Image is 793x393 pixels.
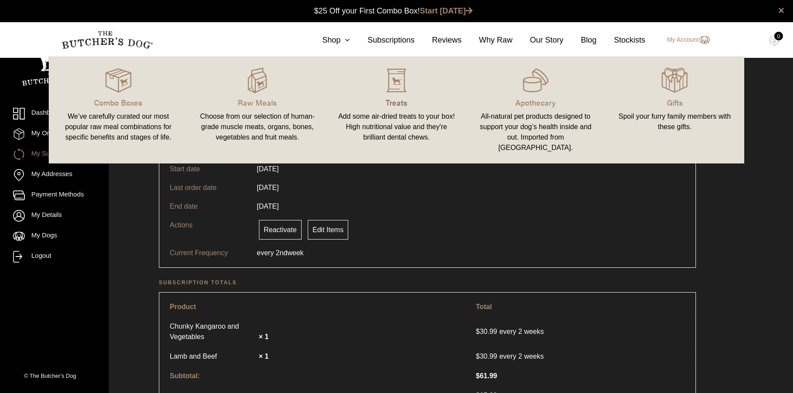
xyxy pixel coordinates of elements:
[13,190,96,201] a: Payment Methods
[597,34,645,46] a: Stockists
[615,111,734,132] div: Spoil your furry family members with these gifts.
[476,328,480,335] span: $
[59,97,178,108] p: Combo Boxes
[22,45,87,86] img: TBD_Portrait_Logo_White.png
[13,149,96,160] a: My Subscriptions
[49,66,188,155] a: Combo Boxes We’ve carefully curated our most popular raw meal combinations for specific benefits ...
[308,220,348,240] a: Edit Items
[476,351,499,362] span: 30.99
[350,34,414,46] a: Subscriptions
[170,321,257,342] a: Chunky Kangaroo and Vegetables
[13,230,96,242] a: My Dogs
[170,351,257,362] a: Lamb and Beef
[462,34,513,46] a: Why Raw
[198,111,317,143] div: Choose from our selection of human-grade muscle meats, organs, bones, vegetables and fruit meals.
[13,108,96,120] a: Dashboard
[615,97,734,108] p: Gifts
[305,34,350,46] a: Shop
[159,278,696,287] h2: Subscription totals
[170,248,257,258] p: Current Frequency
[59,111,178,143] div: We’ve carefully curated our most popular raw meal combinations for specific benefits and stages o...
[13,128,96,140] a: My Orders
[165,366,470,385] th: Subtotal:
[252,178,284,197] td: [DATE]
[513,34,564,46] a: Our Story
[259,353,269,360] strong: × 1
[420,7,473,15] a: Start [DATE]
[252,197,284,216] td: [DATE]
[476,372,497,380] span: 61.99
[13,251,96,263] a: Logout
[287,248,303,258] span: week
[476,353,480,360] span: $
[259,220,302,240] a: Reactivate
[198,97,317,108] p: Raw Meals
[165,197,252,216] td: End date
[165,298,470,316] th: Product
[564,34,597,46] a: Blog
[659,35,710,45] a: My Account
[476,372,480,380] span: $
[257,248,287,258] span: every 2nd
[470,347,690,366] td: every 2 weeks
[470,298,690,316] th: Total
[188,66,327,155] a: Raw Meals Choose from our selection of human-grade muscle meats, organs, bones, vegetables and fr...
[327,66,466,155] a: Treats Add some air-dried treats to your box! High nutritional value and they're brilliant dental...
[252,160,284,178] td: [DATE]
[13,169,96,181] a: My Addresses
[337,111,456,143] div: Add some air-dried treats to your box! High nutritional value and they're brilliant dental chews.
[337,97,456,108] p: Treats
[778,5,784,16] a: close
[769,35,780,46] img: TBD_Cart-Empty.png
[165,160,252,178] td: Start date
[466,66,605,155] a: Apothecary All-natural pet products designed to support your dog’s health inside and out. Importe...
[476,328,499,335] span: 30.99
[414,34,461,46] a: Reviews
[165,178,252,197] td: Last order date
[477,97,595,108] p: Apothecary
[165,216,252,243] td: Actions
[470,317,690,346] td: every 2 weeks
[605,66,744,155] a: Gifts Spoil your furry family members with these gifts.
[13,210,96,222] a: My Details
[774,32,783,40] div: 0
[259,333,269,340] strong: × 1
[477,111,595,153] div: All-natural pet products designed to support your dog’s health inside and out. Imported from [GEO...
